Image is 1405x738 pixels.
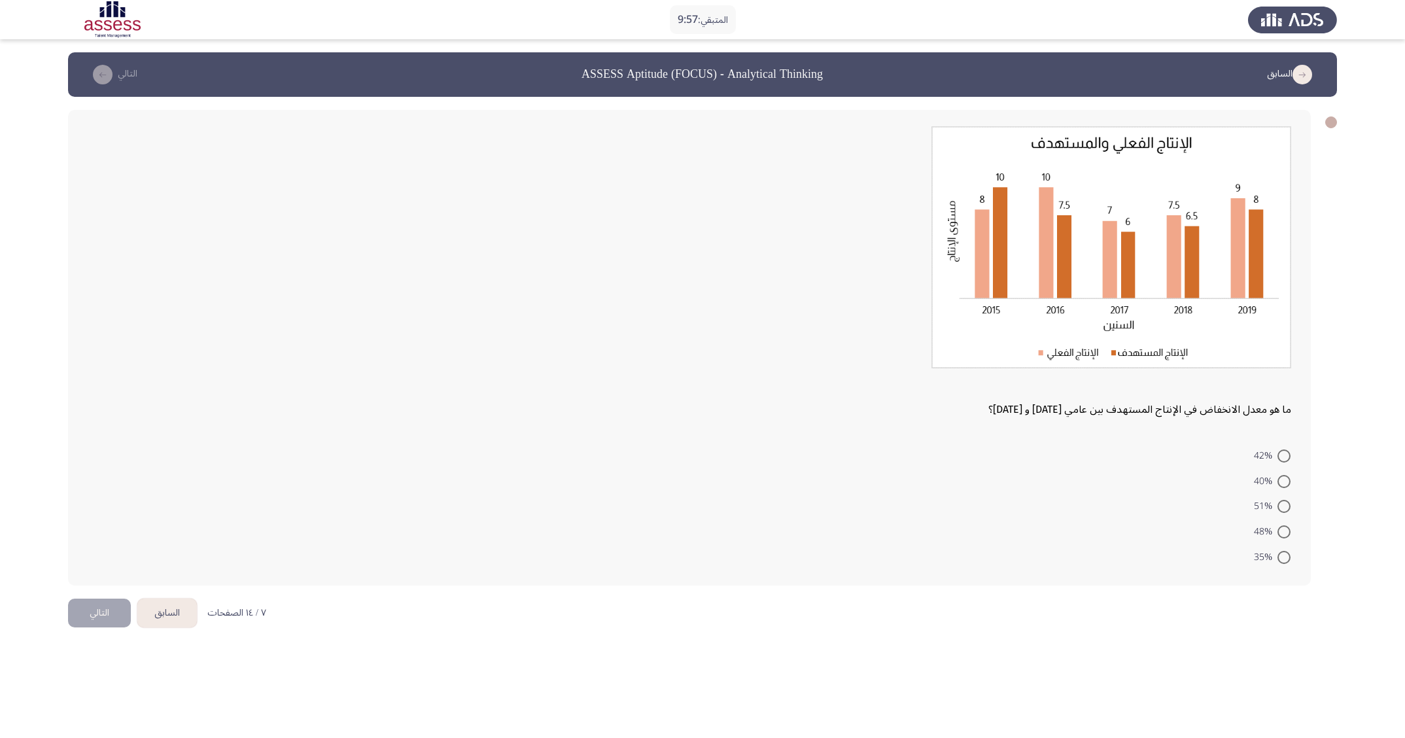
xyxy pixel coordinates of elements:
[207,608,266,619] p: ٧ / ١٤ الصفحات
[1254,448,1277,464] span: 42%
[1254,524,1277,540] span: 48%
[88,126,1291,421] div: ما هو معدل الانخفاض في الإنتاج المستهدف بين عامي [DATE] و [DATE]؟
[1248,1,1337,38] img: Assess Talent Management logo
[678,12,728,28] p: المتبقي:
[678,9,698,31] span: 9:57
[931,126,1291,368] img: QVJfUk5DXzg4LnBuZzE2OTEzMTk2Njk1NDU=.png
[68,599,131,628] button: load next page
[68,1,157,38] img: Assessment logo of ASSESS Focus 4 Modules (EN/AR) - RME - Intermediate
[1254,474,1277,489] span: 40%
[84,64,141,85] button: load next page
[1254,499,1277,514] span: 51%
[137,599,197,628] button: load previous page
[1263,64,1321,85] button: load previous page
[581,66,823,82] h3: ASSESS Aptitude (FOCUS) - Analytical Thinking
[1254,550,1277,565] span: 35%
